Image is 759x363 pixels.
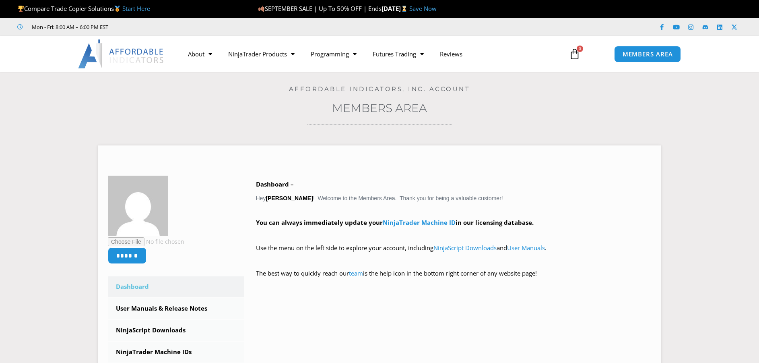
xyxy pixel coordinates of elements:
p: The best way to quickly reach our is the help icon in the bottom right corner of any website page! [256,268,652,290]
img: LogoAI | Affordable Indicators – NinjaTrader [78,39,165,68]
a: User Manuals [507,244,545,252]
a: NinjaTrader Machine IDs [108,342,244,363]
span: MEMBERS AREA [623,51,673,57]
a: NinjaScript Downloads [108,320,244,341]
a: Start Here [122,4,150,12]
img: 🏆 [18,6,24,12]
span: SEPTEMBER SALE | Up To 50% OFF | Ends [258,4,382,12]
strong: [PERSON_NAME] [266,195,313,201]
a: Dashboard [108,276,244,297]
span: Mon - Fri: 8:00 AM – 6:00 PM EST [30,22,108,32]
a: Members Area [332,101,427,115]
img: ⌛ [401,6,407,12]
a: NinjaTrader Machine ID [383,218,456,226]
strong: [DATE] [382,4,409,12]
img: 9286b113e89843e72fef91a75a019e816b648f3961ce951fe2a878241a32c457 [108,176,168,236]
a: Reviews [432,45,470,63]
a: NinjaScript Downloads [433,244,497,252]
strong: You can always immediately update your in our licensing database. [256,218,534,226]
a: team [349,269,363,277]
a: 0 [557,42,592,66]
a: Affordable Indicators, Inc. Account [289,85,470,93]
div: Hey ! Welcome to the Members Area. Thank you for being a valuable customer! [256,179,652,290]
a: User Manuals & Release Notes [108,298,244,319]
img: 🍂 [258,6,264,12]
a: Programming [303,45,365,63]
iframe: Customer reviews powered by Trustpilot [120,23,240,31]
span: Compare Trade Copier Solutions [17,4,150,12]
a: About [180,45,220,63]
a: Save Now [409,4,437,12]
a: Futures Trading [365,45,432,63]
nav: Menu [180,45,560,63]
a: NinjaTrader Products [220,45,303,63]
img: 🥇 [114,6,120,12]
b: Dashboard – [256,180,294,188]
a: MEMBERS AREA [614,46,681,62]
p: Use the menu on the left side to explore your account, including and . [256,243,652,265]
span: 0 [577,46,583,52]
